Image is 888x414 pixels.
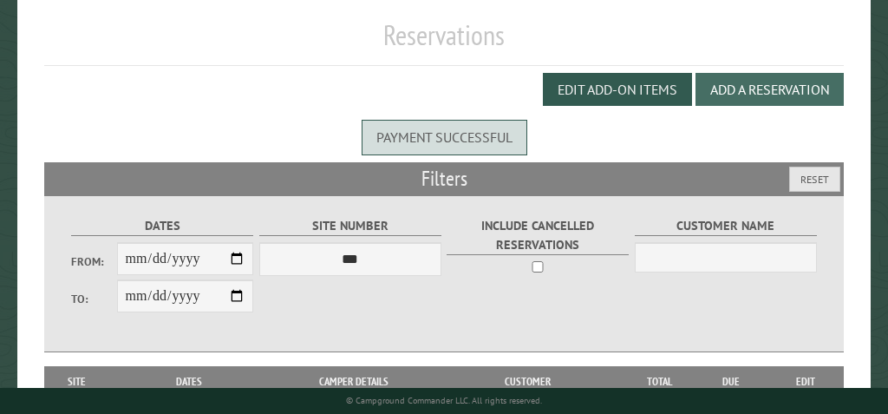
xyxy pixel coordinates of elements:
th: Edit [768,366,844,397]
h1: Reservations [44,18,844,66]
label: Site Number [259,216,441,236]
button: Reset [789,167,840,192]
label: To: [71,291,117,307]
h2: Filters [44,162,844,195]
th: Customer [431,366,625,397]
th: Due [695,366,768,397]
button: Edit Add-on Items [543,73,692,106]
label: From: [71,253,117,270]
th: Site [53,366,101,397]
th: Dates [101,366,277,397]
label: Customer Name [635,216,817,236]
label: Include Cancelled Reservations [447,216,629,254]
button: Add a Reservation [695,73,844,106]
small: © Campground Commander LLC. All rights reserved. [346,395,542,406]
label: Dates [71,216,253,236]
th: Camper Details [277,366,430,397]
th: Total [625,366,695,397]
div: Payment successful [362,120,527,154]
